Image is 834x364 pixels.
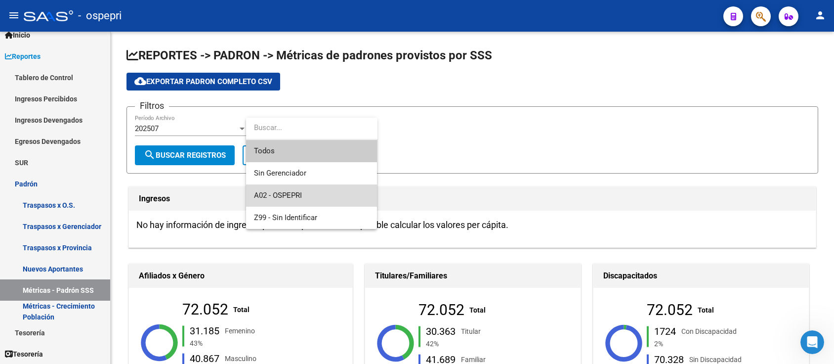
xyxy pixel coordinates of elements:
[254,191,302,200] span: A02 - OSPEPRI
[254,169,306,178] span: Sin Gerenciador
[800,330,824,354] iframe: Intercom live chat
[254,140,369,162] span: Todos
[254,213,317,222] span: Z99 - Sin Identificar
[246,117,377,139] input: dropdown search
